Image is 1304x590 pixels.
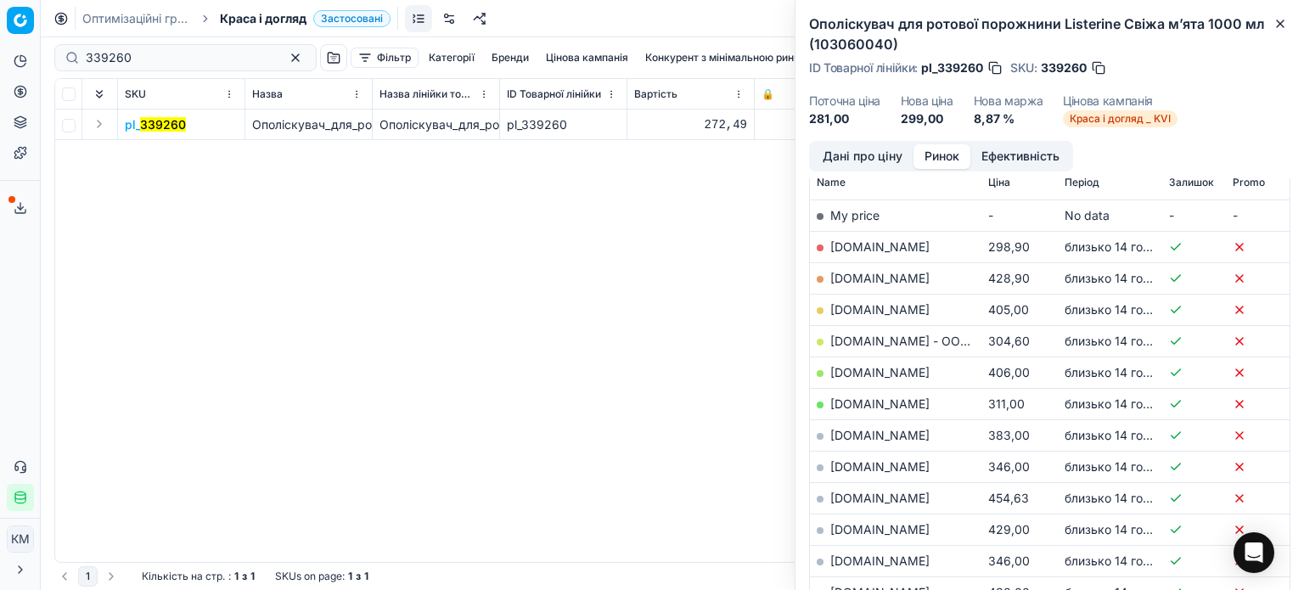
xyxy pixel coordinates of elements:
span: 454,63 [988,491,1029,505]
td: No data [1058,199,1162,231]
span: близько 14 годин тому [1065,459,1196,474]
span: 311,00 [988,396,1025,411]
span: 429,00 [988,522,1030,537]
a: [DOMAIN_NAME] [830,302,930,317]
button: Go to next page [101,566,121,587]
span: 339260 [1041,59,1087,76]
span: КM [8,526,33,552]
span: SKU : [1010,62,1037,74]
span: Краса і догляд _ KVI [1063,110,1178,127]
strong: 1 [364,570,368,583]
button: Go to previous page [54,566,75,587]
span: Кількість на стр. [142,570,225,583]
div: : [142,570,255,583]
dd: 281,00 [809,110,880,127]
span: близько 14 годин тому [1065,239,1196,254]
span: Застосовані [313,10,391,27]
span: pl_ [125,116,186,133]
a: [DOMAIN_NAME] [830,459,930,474]
span: близько 14 годин тому [1065,396,1196,411]
mark: 339260 [140,117,186,132]
dt: Нова маржа [974,95,1043,107]
dd: 299,00 [901,110,953,127]
span: 406,00 [988,365,1030,379]
span: Name [817,176,846,189]
span: близько 14 годин тому [1065,522,1196,537]
strong: 1 [250,570,255,583]
span: ID Товарної лінійки : [809,62,918,74]
a: [DOMAIN_NAME] [830,396,930,411]
a: [DOMAIN_NAME] [830,365,930,379]
span: 428,90 [988,271,1030,285]
span: Promo [1233,176,1265,189]
td: - [981,199,1058,231]
span: SKU [125,87,146,101]
span: 383,00 [988,428,1030,442]
a: [DOMAIN_NAME] [830,553,930,568]
span: 405,00 [988,302,1029,317]
button: Конкурент з мінімальною ринковою ціною [638,48,864,68]
dt: Нова ціна [901,95,953,107]
a: [DOMAIN_NAME] [830,271,930,285]
span: Назва лінійки товарів [379,87,475,101]
span: ID Товарної лінійки [507,87,601,101]
span: Вартість [634,87,677,101]
span: SKUs on page : [275,570,345,583]
span: My price [830,208,880,222]
button: Цінова кампанія [539,48,635,68]
a: Оптимізаційні групи [82,10,191,27]
span: Ополіскувач_для_ротової_порожнини_Listerine_Свіжа_м’ята_1000_мл_(103060040) [252,117,730,132]
span: 346,00 [988,459,1030,474]
span: Краса і доглядЗастосовані [220,10,391,27]
h2: Ополіскувач для ротової порожнини Listerine Свіжа м’ята 1000 мл (103060040) [809,14,1290,54]
span: близько 14 годин тому [1065,553,1196,568]
span: 🔒 [762,87,774,101]
span: 346,00 [988,553,1030,568]
nav: pagination [54,566,121,587]
button: Бренди [485,48,536,68]
span: близько 14 годин тому [1065,334,1196,348]
dt: Поточна ціна [809,95,880,107]
a: [DOMAIN_NAME] - ООО «Эпицентр К» [830,334,1054,348]
strong: з [356,570,361,583]
input: Пошук по SKU або назві [86,49,272,66]
td: - [1162,199,1226,231]
span: Назва [252,87,283,101]
a: [DOMAIN_NAME] [830,428,930,442]
span: Ціна [988,176,1010,189]
a: [DOMAIN_NAME] [830,239,930,254]
div: Ополіскувач_для_ротової_порожнини_Listerine_Свіжа_м’ята_1000_мл_(103060040) [379,116,492,133]
span: pl_339260 [921,59,983,76]
a: [DOMAIN_NAME] [830,522,930,537]
div: 272,49 [634,116,747,133]
button: Фільтр [351,48,419,68]
span: близько 14 годин тому [1065,302,1196,317]
strong: 1 [348,570,352,583]
button: Expand [89,114,110,134]
dt: Цінова кампанія [1063,95,1178,107]
button: 1 [78,566,98,587]
strong: 1 [234,570,239,583]
strong: з [242,570,247,583]
button: Expand all [89,84,110,104]
span: 304,60 [988,334,1030,348]
span: близько 14 годин тому [1065,365,1196,379]
button: Ринок [913,144,970,169]
dd: 8,87 % [974,110,1043,127]
td: - [1226,199,1290,231]
div: Open Intercom Messenger [1234,532,1274,573]
button: Ефективність [970,144,1071,169]
span: близько 14 годин тому [1065,271,1196,285]
button: Категорії [422,48,481,68]
span: Період [1065,176,1099,189]
span: близько 14 годин тому [1065,491,1196,505]
span: близько 14 годин тому [1065,428,1196,442]
span: 298,90 [988,239,1030,254]
button: Дані про ціну [812,144,913,169]
span: Залишок [1169,176,1214,189]
a: [DOMAIN_NAME] [830,491,930,505]
button: pl_339260 [125,116,186,133]
span: Краса і догляд [220,10,306,27]
nav: breadcrumb [82,10,391,27]
div: pl_339260 [507,116,620,133]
